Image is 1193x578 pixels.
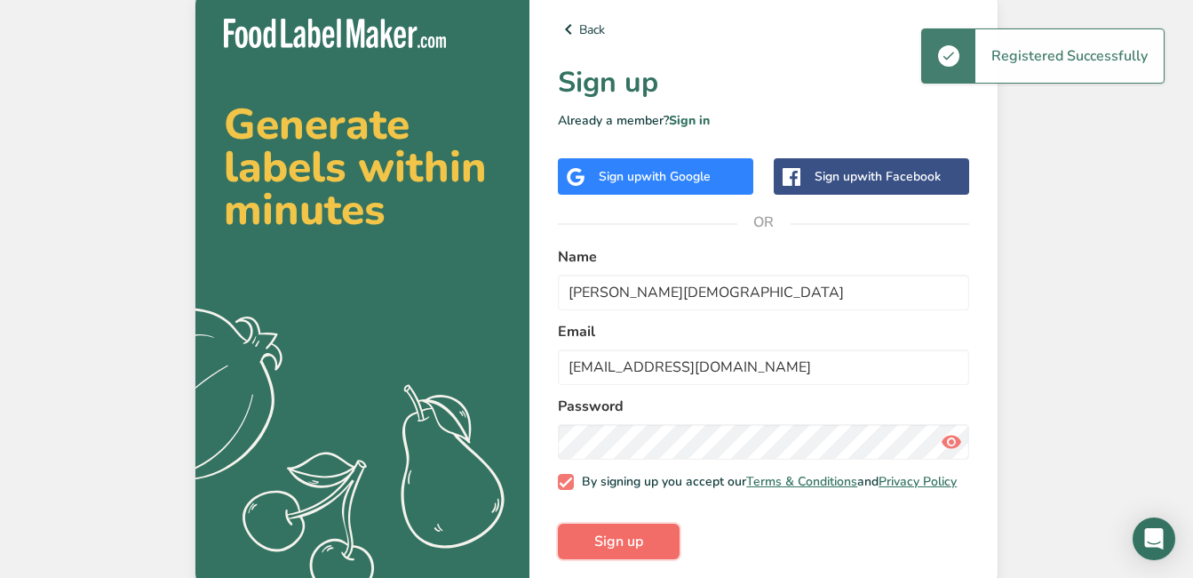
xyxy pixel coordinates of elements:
label: Name [558,246,969,268]
div: Registered Successfully [975,29,1164,83]
a: Privacy Policy [879,473,957,490]
span: By signing up you accept our and [574,474,958,490]
a: Back [558,19,969,40]
div: Sign up [599,167,711,186]
button: Sign up [558,524,680,559]
span: with Google [641,168,711,185]
span: with Facebook [857,168,941,185]
span: Sign up [594,531,643,552]
h2: Generate labels within minutes [224,103,501,231]
p: Already a member? [558,111,969,130]
a: Sign in [669,112,710,129]
input: email@example.com [558,349,969,385]
label: Email [558,321,969,342]
img: Food Label Maker [224,19,446,48]
input: John Doe [558,275,969,310]
div: Open Intercom Messenger [1133,518,1175,560]
a: Terms & Conditions [746,473,857,490]
span: OR [737,196,791,249]
label: Password [558,396,969,417]
h1: Sign up [558,61,969,104]
div: Sign up [815,167,941,186]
